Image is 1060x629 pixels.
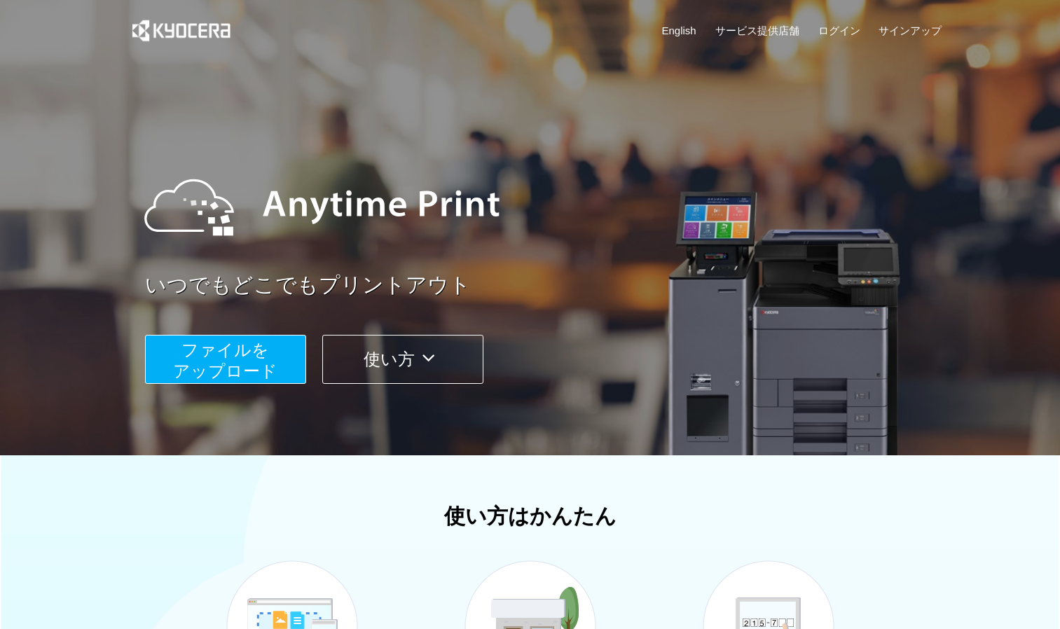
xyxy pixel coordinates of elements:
[879,23,942,38] a: サインアップ
[145,270,951,300] a: いつでもどこでもプリントアウト
[818,23,860,38] a: ログイン
[145,335,306,384] button: ファイルを​​アップロード
[715,23,799,38] a: サービス提供店舗
[173,340,277,380] span: ファイルを ​​アップロード
[662,23,696,38] a: English
[322,335,483,384] button: 使い方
